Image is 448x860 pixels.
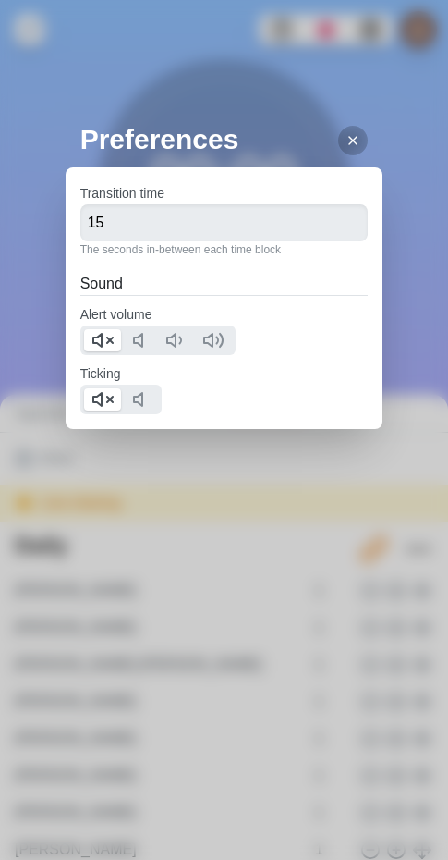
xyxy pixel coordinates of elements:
[80,273,369,295] h2: Sound
[80,307,152,322] label: Alert volume
[80,118,383,160] h2: Preferences
[80,186,164,201] label: Transition time
[80,366,121,381] label: Ticking
[80,241,369,258] p: The seconds in-between each time block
